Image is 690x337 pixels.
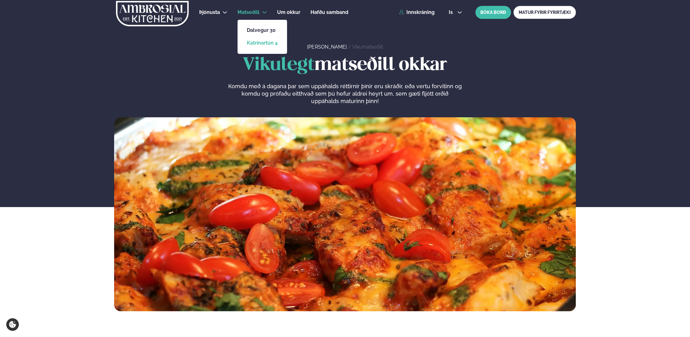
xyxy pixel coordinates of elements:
span: Hafðu samband [311,9,348,15]
a: Um okkur [277,9,300,16]
a: Katrínartún 4 [247,41,278,45]
p: Komdu með á dagana þar sem uppáhalds réttirnir þínir eru skráðir, eða vertu forvitinn og komdu og... [228,83,462,105]
span: / [348,44,352,50]
span: Þjónusta [199,9,220,15]
img: logo [115,1,189,26]
a: Þjónusta [199,9,220,16]
a: Hafðu samband [311,9,348,16]
a: [PERSON_NAME] [307,44,346,50]
span: Vikulegt [243,57,314,74]
a: Dalvegur 30 [247,28,278,33]
img: image alt [114,117,576,311]
a: Cookie settings [6,318,19,331]
button: BÓKA BORÐ [475,6,511,19]
span: is [449,10,455,15]
span: Um okkur [277,9,300,15]
h1: matseðill okkar [114,55,576,75]
span: Matseðill [238,9,259,15]
a: Vikumatseðill [352,44,383,50]
a: Matseðill [238,9,259,16]
a: Innskráning [399,10,435,15]
a: MATUR FYRIR FYRIRTÆKI [513,6,576,19]
button: is [444,10,467,15]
